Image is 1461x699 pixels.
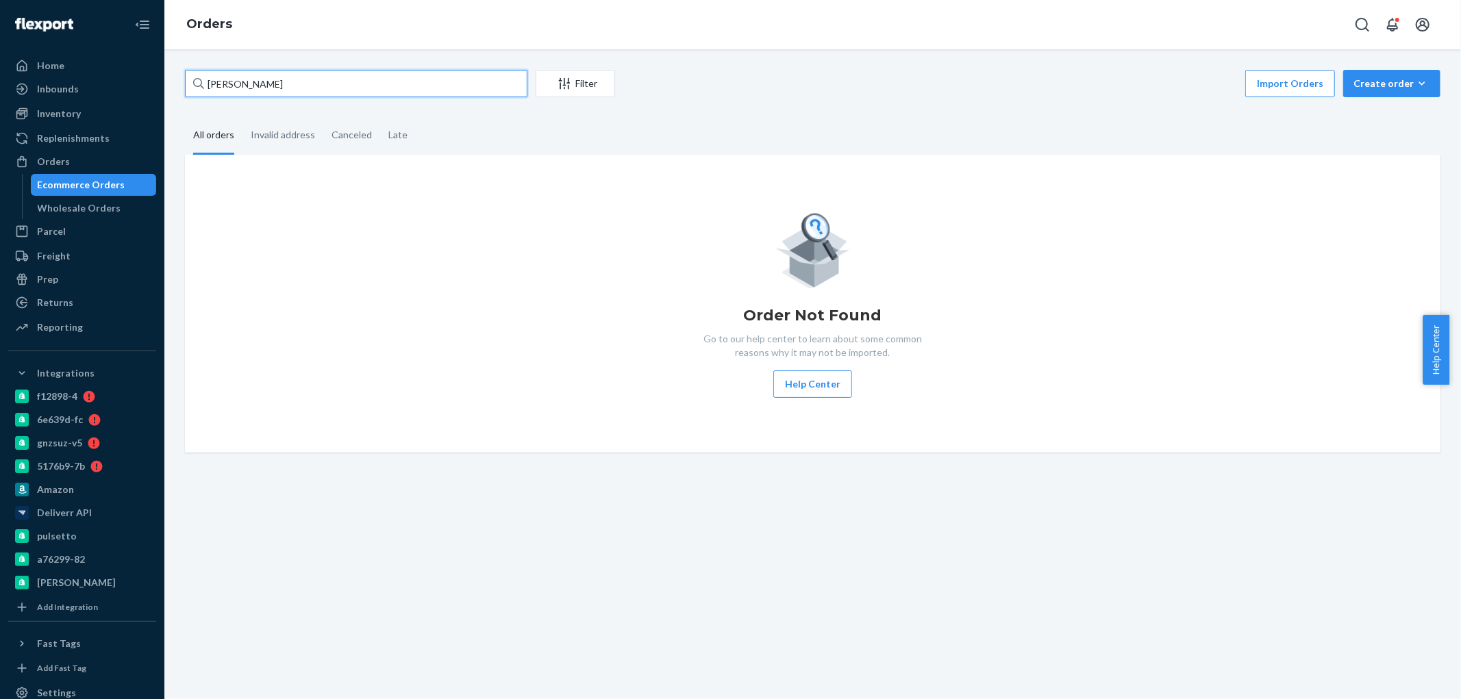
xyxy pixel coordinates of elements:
a: f12898-4 [8,385,156,407]
div: a76299-82 [37,552,85,566]
div: All orders [193,117,234,155]
a: Wholesale Orders [31,197,157,219]
button: Import Orders [1245,70,1335,97]
div: Orders [37,155,70,168]
button: Integrations [8,362,156,384]
img: Empty list [775,209,850,288]
ol: breadcrumbs [175,5,243,45]
div: Late [388,117,408,153]
div: Invalid address [251,117,315,153]
div: Inbounds [37,82,79,96]
button: Open Search Box [1349,11,1376,38]
div: Add Integration [37,601,98,613]
div: Filter [536,77,614,90]
a: Replenishments [8,127,156,149]
div: gnzsuz-v5 [37,436,82,450]
img: Flexport logo [15,18,73,31]
button: Help Center [773,370,852,398]
a: Prep [8,268,156,290]
div: Ecommerce Orders [38,178,125,192]
a: Inbounds [8,78,156,100]
div: [PERSON_NAME] [37,576,116,589]
a: 5176b9-7b [8,455,156,477]
a: Amazon [8,479,156,500]
a: Deliverr API [8,502,156,524]
a: Home [8,55,156,77]
a: Orders [186,16,232,31]
div: 5176b9-7b [37,459,85,473]
div: Prep [37,272,58,286]
button: Help Center [1423,315,1449,385]
div: Amazon [37,483,74,496]
a: Reporting [8,316,156,338]
a: gnzsuz-v5 [8,432,156,454]
div: Replenishments [37,131,110,145]
a: Ecommerce Orders [31,174,157,196]
div: Fast Tags [37,637,81,650]
div: Wholesale Orders [38,201,121,215]
a: Add Fast Tag [8,660,156,676]
a: Parcel [8,220,156,242]
div: Reporting [37,320,83,334]
a: Add Integration [8,599,156,615]
div: Returns [37,296,73,309]
div: pulsetto [37,529,77,543]
div: Home [37,59,64,73]
a: Returns [8,292,156,314]
div: Canceled [332,117,372,153]
a: Freight [8,245,156,267]
a: Orders [8,151,156,173]
a: a76299-82 [8,548,156,570]
button: Fast Tags [8,633,156,654]
div: Create order [1353,77,1430,90]
div: Inventory [37,107,81,120]
a: pulsetto [8,525,156,547]
button: Filter [536,70,615,97]
a: 6e639d-fc [8,409,156,431]
div: Deliverr API [37,506,92,520]
div: Parcel [37,225,66,238]
div: Add Fast Tag [37,662,86,674]
button: Create order [1343,70,1440,97]
button: Close Navigation [129,11,156,38]
a: [PERSON_NAME] [8,572,156,594]
div: Integrations [37,366,95,380]
div: Freight [37,249,71,263]
p: Go to our help center to learn about some common reasons why it may not be imported. [693,332,933,359]
a: Inventory [8,103,156,125]
button: Open notifications [1379,11,1406,38]
div: f12898-4 [37,390,77,403]
div: 6e639d-fc [37,413,83,427]
input: Search orders [185,70,527,97]
button: Open account menu [1409,11,1436,38]
h1: Order Not Found [744,305,882,327]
